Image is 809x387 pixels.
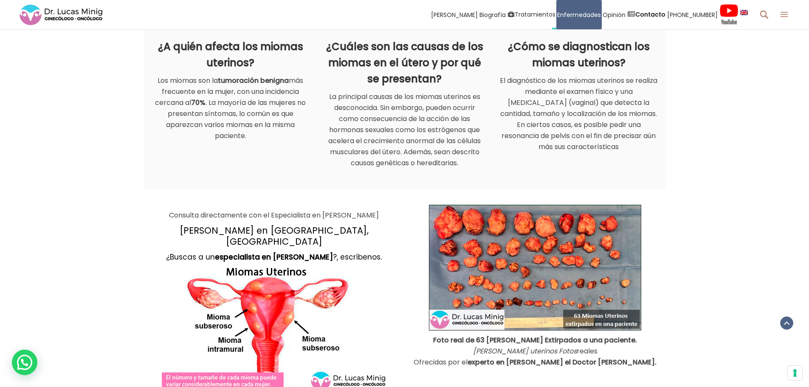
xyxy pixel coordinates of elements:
span: Enfermedades [557,10,601,20]
strong: ¿Cuáles son las causas de los miomas en el útero y por qué se presentan? [326,40,483,86]
strong: experto en [PERSON_NAME] el Doctor [PERSON_NAME]. [468,357,657,367]
span: ¿Buscas a un ?, escríbenos. [166,252,382,262]
span: [PHONE_NUMBER] [667,10,718,20]
img: language english [740,10,748,15]
span: [PERSON_NAME] en [GEOGRAPHIC_DATA], [GEOGRAPHIC_DATA] [180,224,369,248]
strong: Contacto [635,10,665,19]
p: El diagnóstico de los miomas uterinos se realiza mediante el examen físico y una [MEDICAL_DATA] (... [498,75,660,153]
span: Tratamientos [515,10,555,20]
img: Miomas Foto real 63 miomas uterinos extirpados a una paciente. Dr Lucas Minig Ginecólogo Experto ... [429,205,641,331]
strong: Foto real de 63 [PERSON_NAME] Extirpados a una paciente. [433,335,637,345]
strong: ¿A quién afecta los miomas uterinos? [158,40,303,70]
p: reales Ofrecidas por el [411,335,660,368]
p: Los miomas son la más frecuente en la mujer, con una incidencia cercana al . La mayoría de las mu... [150,75,311,141]
p: La principal causas de los miomas uterinos es desconocida. Sin embargo, pueden ocurrir como conse... [324,91,485,169]
img: Videos Youtube Ginecología [719,4,739,25]
strong: ¿Cómo se diagnostican los miomas uterinos? [508,40,650,70]
strong: especialista en [PERSON_NAME] [215,252,333,262]
button: Sus preferencias de consentimiento para tecnologías de seguimiento [788,366,802,380]
strong: tumoración benigna [218,76,289,85]
span: Biografía [479,10,506,20]
strong: 70% [191,98,206,107]
em: [PERSON_NAME] uterinos Fotos [473,346,577,356]
span: Opinión [603,10,626,20]
p: Consulta directamente con el Especialista en [PERSON_NAME] [150,210,398,221]
span: [PERSON_NAME] [431,10,478,20]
